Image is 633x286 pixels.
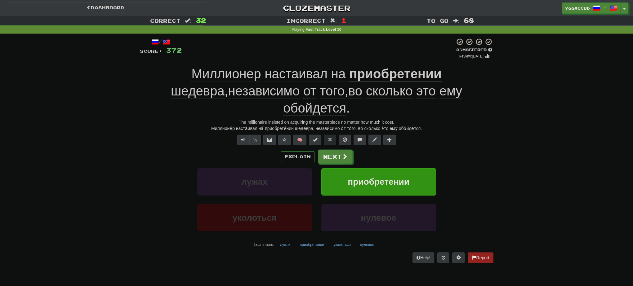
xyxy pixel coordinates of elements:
button: лужах [277,240,294,249]
span: приобретении [348,177,409,187]
span: / [604,5,607,9]
span: сколько [366,84,413,99]
span: 372 [166,46,182,54]
span: от [303,84,316,99]
span: : [330,18,337,23]
span: 1 [341,16,346,24]
button: Explain [281,151,315,162]
span: на [331,67,346,81]
button: Discuss sentence (alt+u) [354,135,366,145]
button: нулевое [357,240,378,249]
span: Correct [150,17,181,24]
span: во [348,84,362,99]
strong: Fast Track Level 10 [305,27,341,32]
span: : [185,18,192,23]
span: того [320,84,345,99]
button: приобретении [296,240,328,249]
span: независимо [228,84,300,99]
button: ½ [249,135,261,145]
div: / [140,38,182,46]
a: Clozemaster [216,2,417,13]
span: шедевра [171,84,225,99]
div: The millionaire insisted on acquiring the masterpiece no matter how much it cost. [140,119,493,125]
span: 32 [196,16,206,24]
span: лужах [241,177,268,187]
div: Mastered [455,47,493,53]
button: Add to collection (alt+a) [383,135,396,145]
button: Show image (alt+x) [263,135,276,145]
small: Review: [DATE] [459,54,484,58]
span: нулевое [361,213,396,223]
button: уколоться [330,240,354,249]
div: Миллионе́р наста́ивал на́ приобрете́нии шеде́вра, незави́симо о́т то́го, во́ ско́лько э́то ему́ о... [140,125,493,131]
span: 68 [464,16,474,24]
span: yggaccBD [565,5,590,11]
button: лужах [197,168,312,195]
button: Help! [412,252,435,263]
button: Play sentence audio (ctl+space) [237,135,250,145]
small: Learn more: [254,242,274,247]
span: уколоться [232,213,276,223]
button: Reset to 0% Mastered (alt+r) [324,135,336,145]
span: настаивал [265,67,328,81]
button: приобретении [321,168,436,195]
span: To go [427,17,448,24]
button: Next [318,150,353,164]
span: : [453,18,460,23]
a: Dashboard [5,2,206,13]
button: Ignore sentence (alt+i) [339,135,351,145]
button: Set this sentence to 100% Mastered (alt+m) [309,135,321,145]
u: приобретении [349,67,442,82]
button: Report [468,252,493,263]
a: yggaccBD / [562,2,621,14]
button: Round history (alt+y) [437,252,449,263]
span: Incorrect [287,17,326,24]
button: 🧠 [293,135,306,145]
span: , , . [171,84,462,116]
button: Favorite sentence (alt+f) [278,135,291,145]
span: обойдется [283,101,346,116]
button: уколоться [197,204,312,231]
span: Score: [140,48,162,54]
span: это [416,84,436,99]
button: Edit sentence (alt+d) [368,135,381,145]
button: нулевое [321,204,436,231]
span: ему [439,84,462,99]
span: Миллионер [191,67,261,81]
div: Text-to-speech controls [236,135,261,145]
span: 0 % [456,47,462,52]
